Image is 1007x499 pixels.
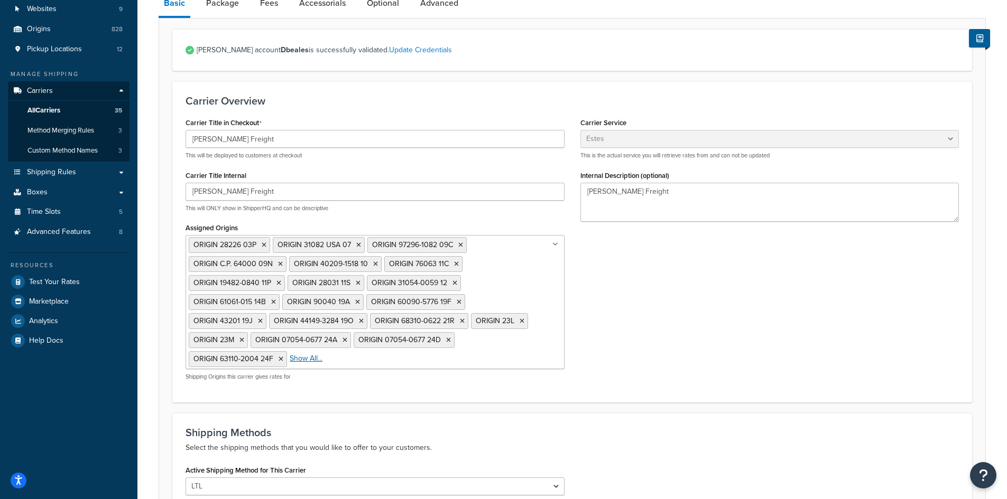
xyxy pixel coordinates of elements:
[8,222,130,242] li: Advanced Features
[186,95,959,107] h3: Carrier Overview
[970,462,996,488] button: Open Resource Center
[375,315,455,326] span: ORIGIN 68310-0622 21R
[8,121,130,140] li: Method Merging Rules
[8,202,130,222] a: Time Slots5
[389,44,452,55] a: Update Credentials
[112,25,123,34] span: 828
[8,272,130,291] a: Test Your Rates
[117,45,123,54] span: 12
[186,224,238,232] label: Assigned Origins
[8,292,130,311] a: Marketplace
[287,296,350,307] span: ORIGIN 90040 19A
[193,315,253,326] span: ORIGIN 43201 19J
[186,204,565,212] p: This will ONLY show in ShipperHQ and can be descriptive
[8,312,130,331] a: Analytics
[118,146,122,155] span: 3
[193,277,271,288] span: ORIGIN 19482-0840 11P
[8,40,130,59] a: Pickup Locations12
[8,81,130,162] li: Carriers
[27,25,51,34] span: Origins
[8,20,130,39] li: Origins
[29,278,80,287] span: Test Your Rates
[278,239,351,250] span: ORIGIN 31082 USA 07
[8,222,130,242] a: Advanced Features8
[372,239,453,250] span: ORIGIN 97296-1082 09C
[371,296,451,307] span: ORIGIN 60090-5776 19F
[29,336,63,345] span: Help Docs
[186,373,565,381] p: Shipping Origins this carrier gives rates for
[27,5,57,14] span: Websites
[8,141,130,161] a: Custom Method Names3
[580,152,959,159] p: This is the actual service you will retrieve rates from and can not be updated
[389,258,449,269] span: ORIGIN 76063 11C
[193,258,273,269] span: ORIGIN C.P. 64000 09N
[115,106,122,115] span: 35
[27,146,98,155] span: Custom Method Names
[281,44,309,55] strong: Dbeales
[8,121,130,140] a: Method Merging Rules3
[580,172,669,180] label: Internal Description (optional)
[186,119,262,127] label: Carrier Title in Checkout
[8,81,130,101] a: Carriers
[8,261,130,270] div: Resources
[255,334,337,345] span: ORIGIN 07054-0677 24A
[119,228,123,237] span: 8
[197,43,959,58] span: [PERSON_NAME] account is successfully validated.
[186,152,565,159] p: This will be displayed to customers at checkout
[27,45,82,54] span: Pickup Locations
[186,427,959,438] h3: Shipping Methods
[8,183,130,202] a: Boxes
[8,40,130,59] li: Pickup Locations
[27,106,60,115] span: All Carriers
[119,5,123,14] span: 9
[580,119,626,127] label: Carrier Service
[969,29,990,48] button: Show Help Docs
[8,163,130,182] a: Shipping Rules
[186,466,306,474] label: Active Shipping Method for This Carrier
[8,70,130,79] div: Manage Shipping
[27,126,94,135] span: Method Merging Rules
[193,353,273,364] span: ORIGIN 63110-2004 24F
[193,334,234,345] span: ORIGIN 23M
[119,208,123,216] span: 5
[358,334,441,345] span: ORIGIN 07054-0677 24D
[476,315,514,326] span: ORIGIN 23L
[372,277,447,288] span: ORIGIN 31054-0059 12
[8,20,130,39] a: Origins828
[8,202,130,222] li: Time Slots
[29,297,69,306] span: Marketplace
[27,228,91,237] span: Advanced Features
[274,315,354,326] span: ORIGIN 44149-3284 19O
[8,141,130,161] li: Custom Method Names
[294,258,368,269] span: ORIGIN 40209-1518 10
[193,239,256,250] span: ORIGIN 28226 03P
[27,208,61,216] span: Time Slots
[27,188,48,197] span: Boxes
[580,183,959,222] textarea: [PERSON_NAME] Freight
[29,317,58,326] span: Analytics
[8,331,130,350] a: Help Docs
[186,441,959,454] p: Select the shipping methods that you would like to offer to your customers.
[118,126,122,135] span: 3
[193,296,266,307] span: ORIGIN 61061-015 14B
[186,172,246,180] label: Carrier Title Internal
[8,101,130,120] a: AllCarriers35
[292,277,350,288] span: ORIGIN 28031 11S
[27,168,76,177] span: Shipping Rules
[290,353,322,364] a: Show All...
[27,87,53,96] span: Carriers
